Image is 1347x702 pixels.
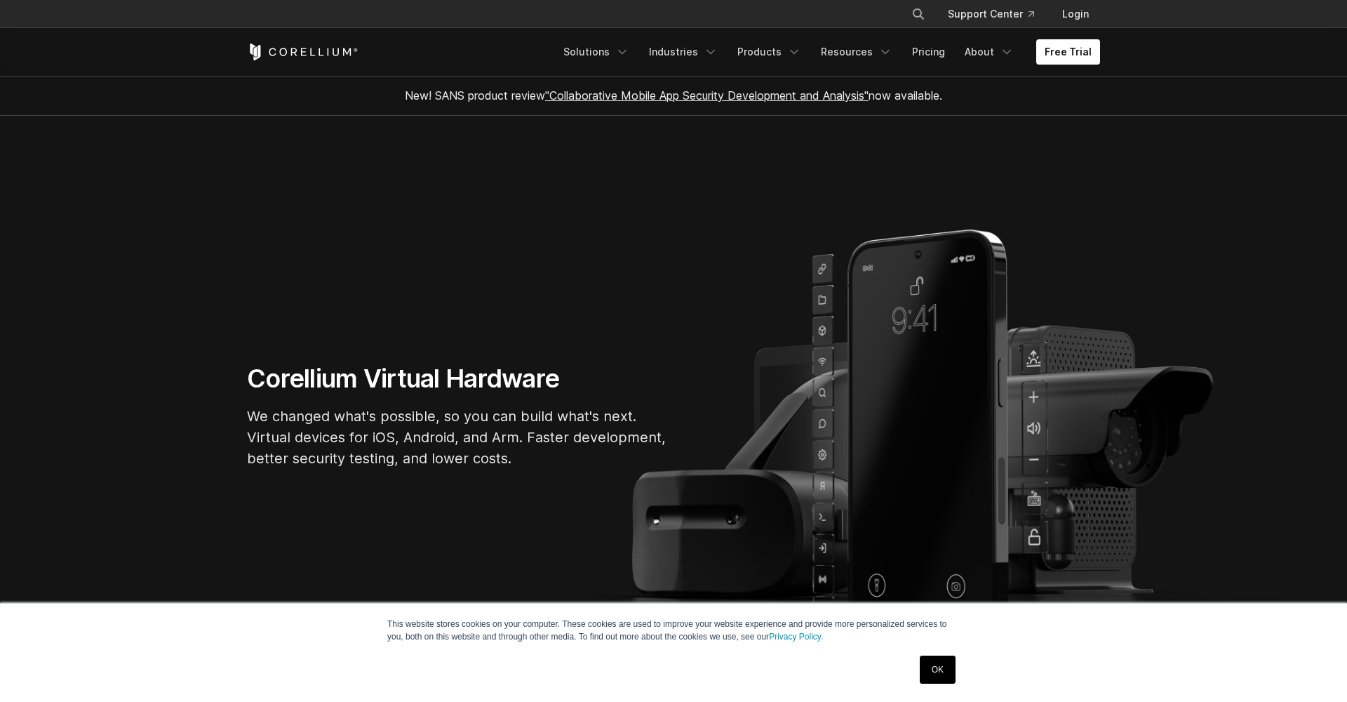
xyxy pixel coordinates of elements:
a: Solutions [555,39,638,65]
a: OK [920,656,956,684]
a: Products [729,39,810,65]
a: Support Center [937,1,1045,27]
p: This website stores cookies on your computer. These cookies are used to improve your website expe... [387,618,960,643]
a: Corellium Home [247,44,358,60]
a: Industries [641,39,726,65]
div: Navigation Menu [894,1,1100,27]
a: About [956,39,1022,65]
span: New! SANS product review now available. [405,88,942,102]
button: Search [906,1,931,27]
a: Free Trial [1036,39,1100,65]
a: "Collaborative Mobile App Security Development and Analysis" [545,88,869,102]
p: We changed what's possible, so you can build what's next. Virtual devices for iOS, Android, and A... [247,406,668,469]
a: Login [1051,1,1100,27]
a: Pricing [904,39,953,65]
a: Resources [812,39,901,65]
a: Privacy Policy. [769,632,823,642]
div: Navigation Menu [555,39,1100,65]
h1: Corellium Virtual Hardware [247,363,668,395]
